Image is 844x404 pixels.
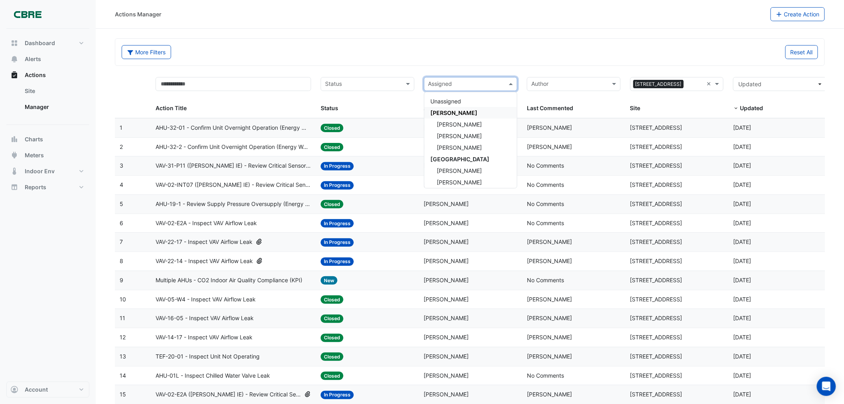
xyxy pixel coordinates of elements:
[437,121,482,128] span: [PERSON_NAME]
[527,220,564,226] span: No Comments
[25,71,46,79] span: Actions
[527,372,564,379] span: No Comments
[120,257,123,264] span: 8
[120,220,123,226] span: 6
[740,105,763,111] span: Updated
[527,257,572,264] span: [PERSON_NAME]
[733,181,751,188] span: 2025-10-03T13:35:10.837
[424,257,469,264] span: [PERSON_NAME]
[527,143,572,150] span: [PERSON_NAME]
[321,124,343,132] span: Closed
[321,295,343,304] span: Closed
[630,124,682,131] span: [STREET_ADDRESS]
[6,382,89,398] button: Account
[424,296,469,303] span: [PERSON_NAME]
[437,167,482,174] span: [PERSON_NAME]
[156,123,311,133] span: AHU-32-01 - Confirm Unit Overnight Operation (Energy Waste)
[733,77,827,91] button: Updated
[6,163,89,179] button: Indoor Env
[738,81,761,87] span: Updated
[437,133,482,139] span: [PERSON_NAME]
[10,167,18,175] app-icon: Indoor Env
[424,372,469,379] span: [PERSON_NAME]
[10,55,18,63] app-icon: Alerts
[156,219,257,228] span: VAV-02-E2A - Inspect VAV Airflow Leak
[424,238,469,245] span: [PERSON_NAME]
[527,162,564,169] span: No Comments
[630,334,682,341] span: [STREET_ADDRESS]
[630,315,682,321] span: [STREET_ADDRESS]
[115,10,162,18] div: Actions Manager
[120,334,126,341] span: 12
[424,334,469,341] span: [PERSON_NAME]
[733,372,751,379] span: 2025-09-30T11:29:17.980
[120,315,125,321] span: 11
[733,353,751,360] span: 2025-09-30T11:39:27.855
[424,92,517,188] div: Options List
[424,277,469,283] span: [PERSON_NAME]
[733,162,751,169] span: 2025-10-03T13:35:17.300
[733,296,751,303] span: 2025-09-30T11:41:15.698
[25,151,44,159] span: Meters
[120,277,123,283] span: 9
[120,181,123,188] span: 4
[527,105,573,111] span: Last Commented
[437,179,482,186] span: [PERSON_NAME]
[630,277,682,283] span: [STREET_ADDRESS]
[10,6,45,22] img: Company Logo
[424,391,469,398] span: [PERSON_NAME]
[733,391,751,398] span: 2025-09-30T11:21:11.451
[733,315,751,321] span: 2025-09-30T11:41:05.642
[120,391,126,398] span: 15
[321,391,354,399] span: In Progress
[733,277,751,283] span: 2025-09-30T16:38:15.253
[527,353,572,360] span: [PERSON_NAME]
[321,200,343,208] span: Closed
[321,257,354,266] span: In Progress
[156,390,301,399] span: VAV-02-E2A ([PERSON_NAME] IE) - Review Critical Sensor Outside Range
[424,200,469,207] span: [PERSON_NAME]
[156,371,270,380] span: AHU-01L - Inspect Chilled Water Valve Leak
[10,151,18,159] app-icon: Meters
[321,238,354,247] span: In Progress
[424,353,469,360] span: [PERSON_NAME]
[424,220,469,226] span: [PERSON_NAME]
[630,181,682,188] span: [STREET_ADDRESS]
[10,39,18,47] app-icon: Dashboard
[156,200,311,209] span: AHU-19-1 - Review Supply Pressure Oversupply (Energy Waste)
[630,238,682,245] span: [STREET_ADDRESS]
[527,200,564,207] span: No Comments
[156,333,252,342] span: VAV-14-17 - Inspect VAV Airflow Leak
[6,147,89,163] button: Meters
[120,143,123,150] span: 2
[156,352,260,361] span: TEF-20-01 - Inspect Unit Not Operating
[156,161,311,170] span: VAV-31-P11 ([PERSON_NAME] IE) - Review Critical Sensor Outside Range
[771,7,825,21] button: Create Action
[527,181,564,188] span: No Comments
[120,372,126,379] span: 14
[527,124,572,131] span: [PERSON_NAME]
[6,131,89,147] button: Charts
[120,238,123,245] span: 7
[630,105,641,111] span: Site
[10,135,18,143] app-icon: Charts
[706,79,713,89] span: Clear
[321,181,354,190] span: In Progress
[321,372,343,380] span: Closed
[25,55,41,63] span: Alerts
[527,238,572,245] span: [PERSON_NAME]
[431,109,478,116] span: [PERSON_NAME]
[321,105,338,111] span: Status
[6,67,89,83] button: Actions
[431,98,461,105] span: Unassigned
[6,35,89,51] button: Dashboard
[18,99,89,115] a: Manager
[156,295,256,304] span: VAV-05-W4 - Inspect VAV Airflow Leak
[321,276,337,285] span: New
[630,143,682,150] span: [STREET_ADDRESS]
[25,167,55,175] span: Indoor Env
[122,45,171,59] button: More Filters
[120,162,123,169] span: 3
[156,105,187,111] span: Action Title
[321,219,354,228] span: In Progress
